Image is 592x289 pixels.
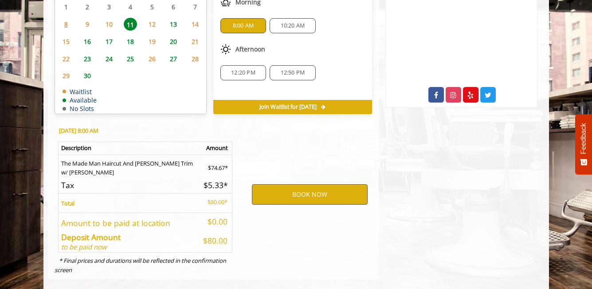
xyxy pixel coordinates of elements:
[59,127,98,135] b: [DATE] 8:00 AM
[120,50,141,67] td: Select day25
[77,16,98,33] td: Select day9
[63,105,97,112] td: No Slots
[61,199,74,207] b: Total
[580,123,588,154] span: Feedback
[61,242,107,251] i: to be paid now
[203,181,228,190] h5: $5.33*
[188,35,202,48] span: 21
[81,69,94,82] span: 30
[203,237,227,245] h5: $80.00
[59,52,73,65] span: 22
[141,33,162,50] td: Select day19
[184,50,206,67] td: Select day28
[55,33,77,50] td: Select day15
[61,181,196,190] h5: Tax
[231,69,255,76] span: 12:20 PM
[252,184,368,205] button: BOOK NOW
[59,69,73,82] span: 29
[61,232,121,242] b: Deposit Amount
[61,219,196,227] h5: Amount to be paid at location
[184,33,206,50] td: Select day21
[270,65,315,80] div: 12:50 PM
[200,154,232,177] td: $74.67*
[98,16,119,33] td: Select day10
[77,50,98,67] td: Select day23
[259,103,317,111] span: Join Waitlist for [DATE]
[55,16,77,33] td: Select day8
[167,52,180,65] span: 27
[141,16,162,33] td: Select day12
[233,22,254,29] span: 8:00 AM
[220,44,231,55] img: afternoon slots
[163,33,184,50] td: Select day20
[102,35,116,48] span: 17
[102,52,116,65] span: 24
[184,16,206,33] td: Select day14
[55,67,77,85] td: Select day29
[141,50,162,67] td: Select day26
[59,35,73,48] span: 15
[81,52,94,65] span: 23
[55,50,77,67] td: Select day22
[188,52,202,65] span: 28
[203,218,227,226] h5: $0.00
[167,18,180,31] span: 13
[120,33,141,50] td: Select day18
[281,69,305,76] span: 12:50 PM
[124,52,137,65] span: 25
[220,65,266,80] div: 12:20 PM
[145,18,159,31] span: 12
[163,16,184,33] td: Select day13
[281,22,305,29] span: 10:20 AM
[81,18,94,31] span: 9
[203,198,227,207] p: $80.00*
[63,97,97,103] td: Available
[59,18,73,31] span: 8
[98,33,119,50] td: Select day17
[77,67,98,85] td: Select day30
[124,18,137,31] span: 11
[163,50,184,67] td: Select day27
[63,88,97,95] td: Waitlist
[81,35,94,48] span: 16
[124,35,137,48] span: 18
[77,33,98,50] td: Select day16
[145,35,159,48] span: 19
[188,18,202,31] span: 14
[58,154,200,177] td: The Made Man Haircut And [PERSON_NAME] Trim w/ [PERSON_NAME]
[55,257,226,274] i: * Final prices and durations will be reflected in the confirmation screen
[206,144,228,152] b: Amount
[235,46,265,53] span: Afternoon
[102,18,116,31] span: 10
[220,18,266,33] div: 8:00 AM
[167,35,180,48] span: 20
[120,16,141,33] td: Select day11
[270,18,315,33] div: 10:20 AM
[575,114,592,174] button: Feedback - Show survey
[98,50,119,67] td: Select day24
[145,52,159,65] span: 26
[61,144,91,152] b: Description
